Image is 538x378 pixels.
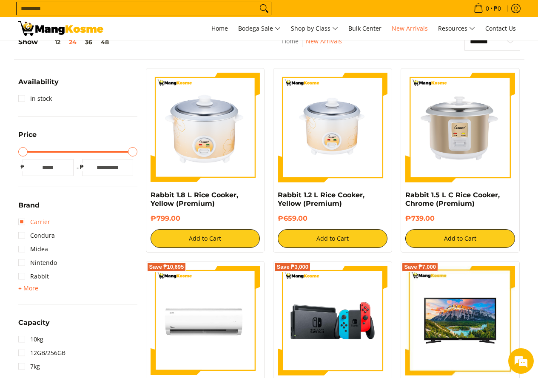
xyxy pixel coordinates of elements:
[18,256,57,270] a: Nintendo
[257,2,271,15] button: Search
[405,266,515,375] img: samsung-43-inch-led-tv-full-view- mang-kosme
[405,73,515,182] img: https://mangkosme.com/products/rabbit-1-5-l-c-rice-cooker-chrome-class-a
[38,39,65,45] button: 12
[234,17,285,40] a: Bodega Sale
[344,17,386,40] a: Bulk Center
[492,6,502,11] span: ₱0
[18,21,103,36] img: New Arrivals: Fresh Release from The Premium Brands l Mang Kosme
[227,36,397,55] nav: Breadcrumbs
[18,333,43,346] a: 10kg
[434,17,479,40] a: Resources
[18,283,38,293] summary: Open
[485,24,516,32] span: Contact Us
[18,285,38,292] span: + More
[392,24,428,32] span: New Arrivals
[348,24,381,32] span: Bulk Center
[78,163,86,171] span: ₱
[18,202,40,215] summary: Open
[18,319,50,333] summary: Open
[18,319,50,326] span: Capacity
[18,242,48,256] a: Midea
[151,73,260,182] img: https://mangkosme.com/products/rabbit-1-8-l-rice-cooker-yellow-class-a
[18,163,27,171] span: ₱
[405,229,515,248] button: Add to Cart
[278,266,387,375] img: nintendo-switch-with-joystick-and-dock-full-view-mang-kosme
[18,92,52,105] a: In stock
[65,39,81,45] button: 24
[151,229,260,248] button: Add to Cart
[282,37,299,45] a: Home
[278,191,364,207] a: Rabbit 1.2 L Rice Cooker, Yellow (Premium)
[405,214,515,223] h6: ₱739.00
[211,24,228,32] span: Home
[18,360,40,373] a: 7kg
[151,214,260,223] h6: ₱799.00
[151,191,238,207] a: Rabbit 1.8 L Rice Cooker, Yellow (Premium)
[18,131,37,145] summary: Open
[405,191,500,207] a: Rabbit 1.5 L C Rice Cooker, Chrome (Premium)
[149,264,184,270] span: Save ₱10,695
[18,131,37,138] span: Price
[306,37,342,45] a: New Arrivals
[278,229,387,248] button: Add to Cart
[18,38,113,46] h5: Show
[387,17,432,40] a: New Arrivals
[18,270,49,283] a: Rabbit
[18,79,59,85] span: Availability
[18,202,40,209] span: Brand
[287,17,342,40] a: Shop by Class
[18,346,65,360] a: 12GB/256GB
[18,229,55,242] a: Condura
[404,264,436,270] span: Save ₱7,000
[151,266,260,375] img: Midea 3.0 HP Celest Basic Split-Type Inverter Air Conditioner (Premium)
[238,23,281,34] span: Bodega Sale
[18,215,50,229] a: Carrier
[481,17,520,40] a: Contact Us
[207,17,232,40] a: Home
[278,214,387,223] h6: ₱659.00
[471,4,504,13] span: •
[438,23,475,34] span: Resources
[276,264,308,270] span: Save ₱3,000
[81,39,97,45] button: 36
[278,73,387,182] img: rabbit-1.2-liter-rice-cooker-yellow-full-view-mang-kosme
[97,39,113,45] button: 48
[18,79,59,92] summary: Open
[484,6,490,11] span: 0
[112,17,520,40] nav: Main Menu
[291,23,338,34] span: Shop by Class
